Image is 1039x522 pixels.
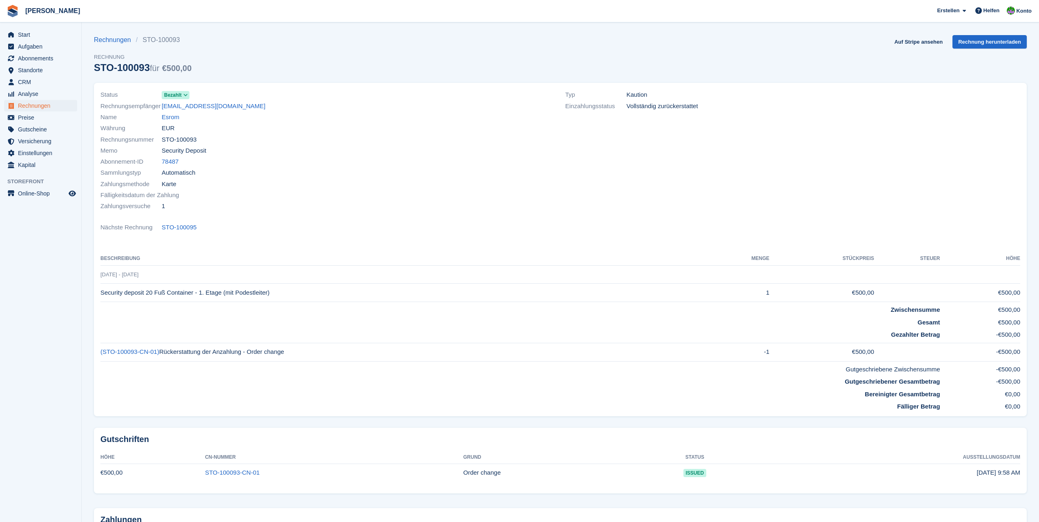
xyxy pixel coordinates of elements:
a: menu [4,135,77,147]
strong: Gesamt [918,319,940,326]
strong: Zwischensumme [891,306,940,313]
img: stora-icon-8386f47178a22dfd0bd8f6a31ec36ba5ce8667c1dd55bd0f319d3a0aa187defe.svg [7,5,19,17]
th: Höhe [940,252,1020,265]
span: Nächste Rechnung [100,223,162,232]
span: Kapital [18,159,67,171]
a: Speisekarte [4,188,77,199]
span: Rechnungsnummer [100,135,162,144]
td: €0,00 [940,387,1020,399]
a: [EMAIL_ADDRESS][DOMAIN_NAME] [162,102,265,111]
span: issued [683,469,707,477]
span: Name [100,113,162,122]
a: menu [4,29,77,40]
a: Rechnung herunterladen [952,35,1027,49]
span: Online-Shop [18,188,67,199]
a: menu [4,53,77,64]
span: Sammlungstyp [100,168,162,178]
span: Security Deposit [162,146,206,155]
td: Gutgeschriebene Zwischensumme [100,361,940,374]
span: Storefront [7,178,81,186]
th: CN-Nummer [205,451,463,464]
span: Währung [100,124,162,133]
a: 78487 [162,157,179,167]
span: EUR [162,124,175,133]
span: für [150,64,159,73]
th: Status [640,451,750,464]
span: Automatisch [162,168,196,178]
span: Vollständig zurückerstattet [627,102,698,111]
a: Auf Stripe ansehen [891,35,946,49]
span: STO-100093 [162,135,197,144]
a: (STO-100093-CN-01) [100,348,159,355]
span: Fälligkeitsdatum der Zahlung [100,191,179,200]
span: Einzahlungsstatus [565,102,627,111]
h2: Gutschriften [100,434,1020,444]
span: Gutscheine [18,124,67,135]
strong: Fälliger Betrag [897,403,940,410]
td: -€500,00 [940,343,1020,361]
a: STO-100093-CN-01 [205,469,260,476]
span: Rechnungsempfänger [100,102,162,111]
td: -€500,00 [940,374,1020,387]
td: -€500,00 [940,361,1020,374]
span: Typ [565,90,627,100]
th: Höhe [100,451,205,464]
td: €500,00 [940,315,1020,327]
td: €500,00 [940,284,1020,302]
strong: Bereinigter Gesamtbetrag [865,391,940,398]
a: Vorschau-Shop [67,189,77,198]
a: Rechnungen [94,35,136,45]
span: Preise [18,112,67,123]
td: €0,00 [940,399,1020,411]
span: 1 [162,202,165,211]
th: Steuer [874,252,940,265]
td: -€500,00 [940,327,1020,343]
span: Karte [162,180,176,189]
a: menu [4,88,77,100]
strong: Gutgeschriebener Gesamtbetrag [845,378,940,385]
a: menu [4,159,77,171]
td: €500,00 [770,343,874,361]
a: menu [4,76,77,88]
span: Start [18,29,67,40]
span: Zahlungsmethode [100,180,162,189]
span: Rechnung [94,53,191,61]
span: Memo [100,146,162,155]
div: STO-100093 [94,62,191,73]
a: menu [4,64,77,76]
td: €500,00 [100,464,205,482]
a: menu [4,124,77,135]
span: Zahlungsversuche [100,202,162,211]
td: 1 [710,284,770,302]
time: 2025-06-02 07:58:17 UTC [977,469,1020,476]
td: €500,00 [940,302,1020,315]
a: STO-100095 [162,223,197,232]
span: Abonnement-ID [100,157,162,167]
span: Kaution [627,90,647,100]
span: Rechnungen [18,100,67,111]
span: Standorte [18,64,67,76]
a: Bezahlt [162,90,189,100]
span: Abonnements [18,53,67,64]
span: [DATE] - [DATE] [100,271,138,278]
span: Helfen [983,7,1000,15]
a: [PERSON_NAME] [22,4,83,18]
span: €500,00 [162,64,191,73]
span: CRM [18,76,67,88]
td: Security deposit 20 Fuß Container - 1. Etage (mit Podestleiter) [100,284,710,302]
span: Einstellungen [18,147,67,159]
img: Kirsten May-Schäfer [1007,7,1015,15]
td: Rückerstattung der Anzahlung - Order change [100,343,710,361]
a: menu [4,100,77,111]
span: Konto [1016,7,1032,15]
a: menu [4,41,77,52]
span: Analyse [18,88,67,100]
span: Status [100,90,162,100]
th: Ausstellungsdatum [750,451,1020,464]
th: Stückpreis [770,252,874,265]
nav: breadcrumbs [94,35,191,45]
th: Grund [463,451,640,464]
a: menu [4,147,77,159]
strong: Gezahlter Betrag [891,331,940,338]
td: Order change [463,464,640,482]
